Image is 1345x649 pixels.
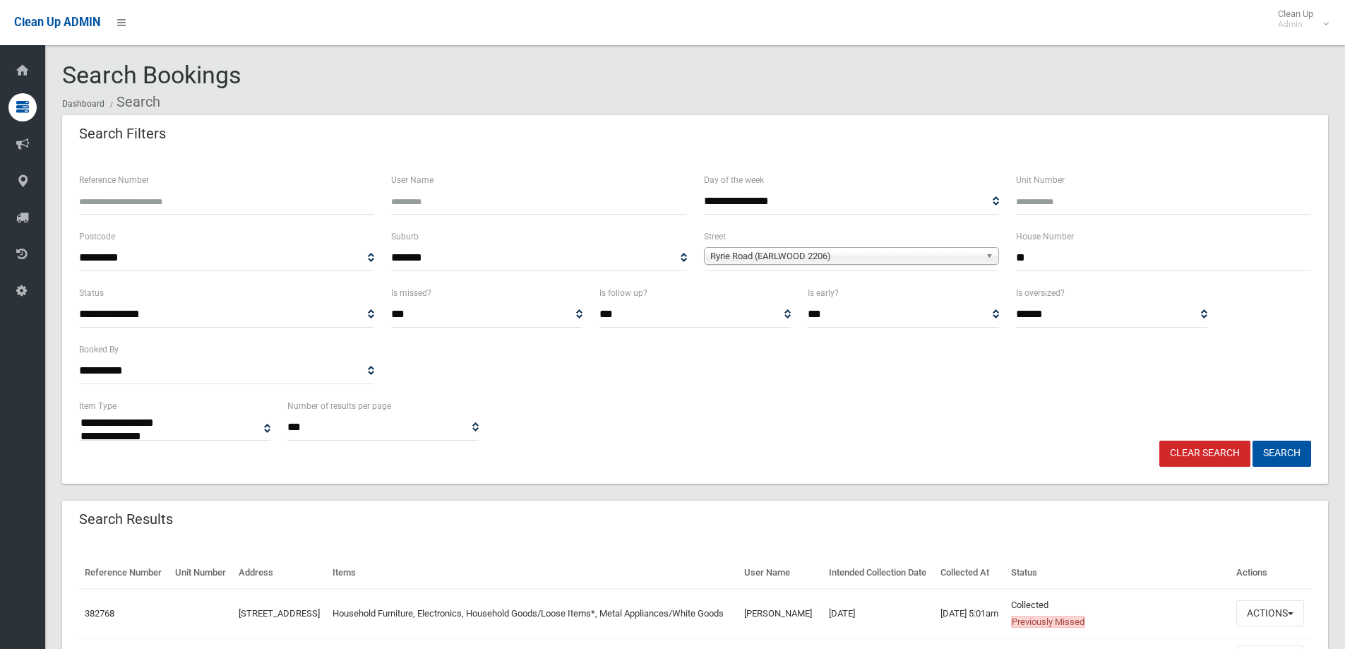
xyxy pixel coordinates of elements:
[710,248,980,265] span: Ryrie Road (EARLWOOD 2206)
[1159,441,1250,467] a: Clear Search
[79,557,169,589] th: Reference Number
[1236,600,1304,626] button: Actions
[79,285,104,301] label: Status
[599,285,647,301] label: Is follow up?
[169,557,233,589] th: Unit Number
[391,172,434,188] label: User Name
[14,16,100,29] span: Clean Up ADMIN
[62,506,190,533] header: Search Results
[62,99,104,109] a: Dashboard
[391,229,419,244] label: Suburb
[79,172,149,188] label: Reference Number
[1278,19,1313,30] small: Admin
[62,120,183,148] header: Search Filters
[107,89,160,115] li: Search
[391,285,431,301] label: Is missed?
[823,557,934,589] th: Intended Collection Date
[327,557,738,589] th: Items
[704,172,764,188] label: Day of the week
[85,608,114,619] a: 382768
[1271,8,1327,30] span: Clean Up
[1005,557,1231,589] th: Status
[1231,557,1311,589] th: Actions
[1016,172,1065,188] label: Unit Number
[62,61,241,89] span: Search Bookings
[935,589,1005,638] td: [DATE] 5:01am
[1016,229,1074,244] label: House Number
[327,589,738,638] td: Household Furniture, Electronics, Household Goods/Loose Items*, Metal Appliances/White Goods
[1011,616,1085,628] span: Previously Missed
[1016,285,1065,301] label: Is oversized?
[1005,589,1231,638] td: Collected
[935,557,1005,589] th: Collected At
[79,398,116,414] label: Item Type
[239,608,320,619] a: [STREET_ADDRESS]
[823,589,934,638] td: [DATE]
[1253,441,1311,467] button: Search
[739,589,824,638] td: [PERSON_NAME]
[739,557,824,589] th: User Name
[287,398,391,414] label: Number of results per page
[704,229,726,244] label: Street
[233,557,328,589] th: Address
[79,342,119,357] label: Booked By
[79,229,115,244] label: Postcode
[808,285,839,301] label: Is early?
